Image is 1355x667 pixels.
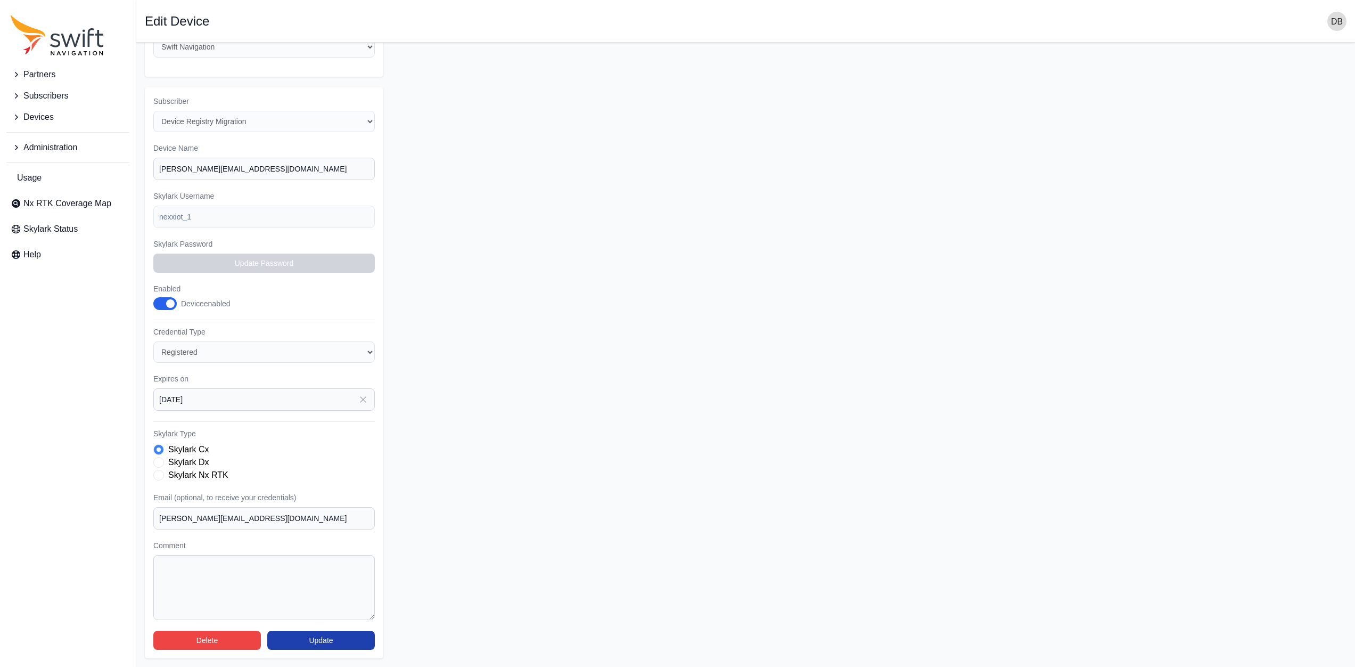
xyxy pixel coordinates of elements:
a: Help [6,244,129,265]
button: Update Password [153,254,375,273]
input: example-user [153,206,375,228]
select: Subscriber [153,111,375,132]
button: Update [267,631,375,650]
label: Expires on [153,373,375,384]
button: Partners [6,64,129,85]
img: user photo [1327,12,1346,31]
button: Devices [6,107,129,128]
select: Partner Name [153,36,375,58]
span: Nx RTK Coverage Map [23,197,111,210]
h1: Edit Device [145,15,209,28]
div: Device enabled [181,298,231,309]
span: Devices [23,111,54,124]
span: Administration [23,141,77,154]
label: Skylark Cx [168,443,209,456]
span: Partners [23,68,55,81]
label: Subscriber [153,96,375,107]
span: Help [23,248,41,261]
span: Usage [17,172,42,184]
label: Skylark Type [153,428,375,439]
button: Delete [153,631,261,650]
span: Subscribers [23,90,68,102]
button: Subscribers [6,85,129,107]
label: Skylark Password [153,239,375,249]
div: Skylark Type [153,443,375,482]
a: Nx RTK Coverage Map [6,193,129,214]
label: Comment [153,540,375,551]
label: Skylark Nx RTK [168,469,228,482]
input: YYYY-MM-DD [153,388,375,411]
button: Administration [6,137,129,158]
label: Skylark Username [153,191,375,201]
label: Enabled [153,283,242,294]
input: Device #01 [153,158,375,180]
label: Skylark Dx [168,456,209,469]
label: Email (optional, to receive your credentials) [153,492,375,503]
span: Skylark Status [23,223,78,235]
label: Device Name [153,143,375,153]
a: Usage [6,167,129,189]
label: Credential Type [153,327,375,337]
a: Skylark Status [6,218,129,240]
